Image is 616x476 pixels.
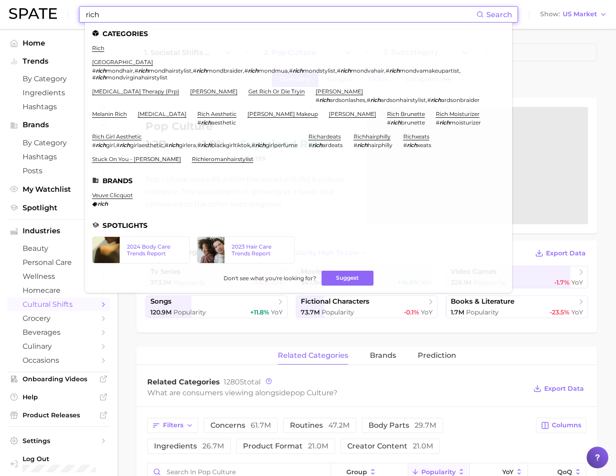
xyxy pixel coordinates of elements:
[92,156,181,162] a: stuck on you - [PERSON_NAME]
[7,311,110,325] a: grocery
[163,421,183,429] span: Filters
[96,74,106,81] em: rich
[98,200,108,207] em: rich
[23,314,95,323] span: grocery
[571,308,583,316] span: YoY
[23,185,95,194] span: My Watchlist
[322,271,373,286] button: Suggest
[391,119,401,126] em: rich
[165,142,168,148] span: #
[7,390,110,404] a: Help
[347,443,433,450] span: creator content
[96,142,106,148] em: rich
[354,133,391,140] a: richhairphilly
[413,442,433,450] span: 21.0m
[154,443,224,450] span: ingredients
[446,296,588,318] a: books & literature1.7m Popularity-23.5% YoY
[197,236,295,263] a: 2023 Hair Care Trends Report
[316,97,480,103] div: , ,
[417,142,431,148] span: xeats
[271,308,283,316] span: YoY
[368,142,392,148] span: hairphilly
[387,119,391,126] span: #
[201,119,211,126] em: rich
[328,421,350,430] span: 47.2m
[23,455,103,463] span: Log Out
[92,67,96,74] span: #
[92,133,142,140] a: rich girl aesthetic
[173,308,206,316] span: Popularity
[202,442,224,450] span: 26.7m
[7,201,110,215] a: Spotlight
[7,241,110,255] a: beauty
[92,45,104,51] a: rich
[23,88,95,97] span: Ingredients
[23,121,95,129] span: Brands
[243,443,328,450] span: product format
[7,136,110,150] a: by Category
[23,272,95,281] span: wellness
[354,142,357,148] span: #
[92,88,179,95] a: [MEDICAL_DATA] therapy (prp)
[290,422,350,429] span: routines
[23,227,95,235] span: Industries
[130,142,163,148] span: girlaesthetic
[7,452,110,475] a: Log out. Currently logged in with e-mail doyeon@spate.nyc.
[92,222,505,229] li: Spotlights
[293,67,303,74] em: rich
[92,74,96,81] span: #
[351,67,384,74] span: mondvahair
[201,142,211,148] em: rich
[7,255,110,269] a: personal care
[247,111,318,117] a: [PERSON_NAME] makeup
[540,12,560,17] span: Show
[23,258,95,267] span: personal care
[563,12,597,17] span: US Market
[138,67,149,74] em: rich
[571,278,583,287] span: YoY
[255,142,266,148] em: rich
[346,468,367,476] span: group
[401,119,425,126] span: brunette
[23,153,95,161] span: Hashtags
[23,139,95,147] span: by Category
[190,88,238,95] a: [PERSON_NAME]
[138,111,187,117] a: [MEDICAL_DATA]
[92,142,298,148] div: , , , ,
[407,142,417,148] em: rich
[544,385,584,393] span: Export Data
[7,36,110,50] a: Home
[23,342,95,351] span: culinary
[150,308,172,316] span: 120.9m
[369,422,436,429] span: body parts
[538,9,609,20] button: ShowUS Market
[552,421,581,429] span: Columns
[23,300,95,309] span: cultural shifts
[92,59,153,65] a: [GEOGRAPHIC_DATA]
[127,243,182,257] div: 2024 Body Care Trends Report
[23,203,95,212] span: Spotlight
[92,30,505,37] li: Categories
[533,247,588,259] button: Export Data
[23,328,95,337] span: beverages
[367,97,370,103] span: #
[149,67,191,74] span: mondhairstylist
[421,468,456,476] span: Popularity
[536,418,586,433] button: Columns
[232,243,287,257] div: 2023 Hair Care Trends Report
[23,166,95,175] span: Posts
[322,142,343,148] span: ardeats
[193,67,196,74] span: #
[7,118,110,132] button: Brands
[92,111,127,117] a: melanin rich
[145,296,288,318] a: songs120.9m Popularity+11.8% YoY
[23,244,95,253] span: beauty
[319,97,330,103] em: rich
[23,102,95,111] span: Hashtags
[381,97,426,103] span: ardsonhairstylist
[337,67,341,74] span: #
[135,67,138,74] span: #
[7,55,110,68] button: Trends
[7,182,110,196] a: My Watchlist
[531,382,586,395] button: Export Data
